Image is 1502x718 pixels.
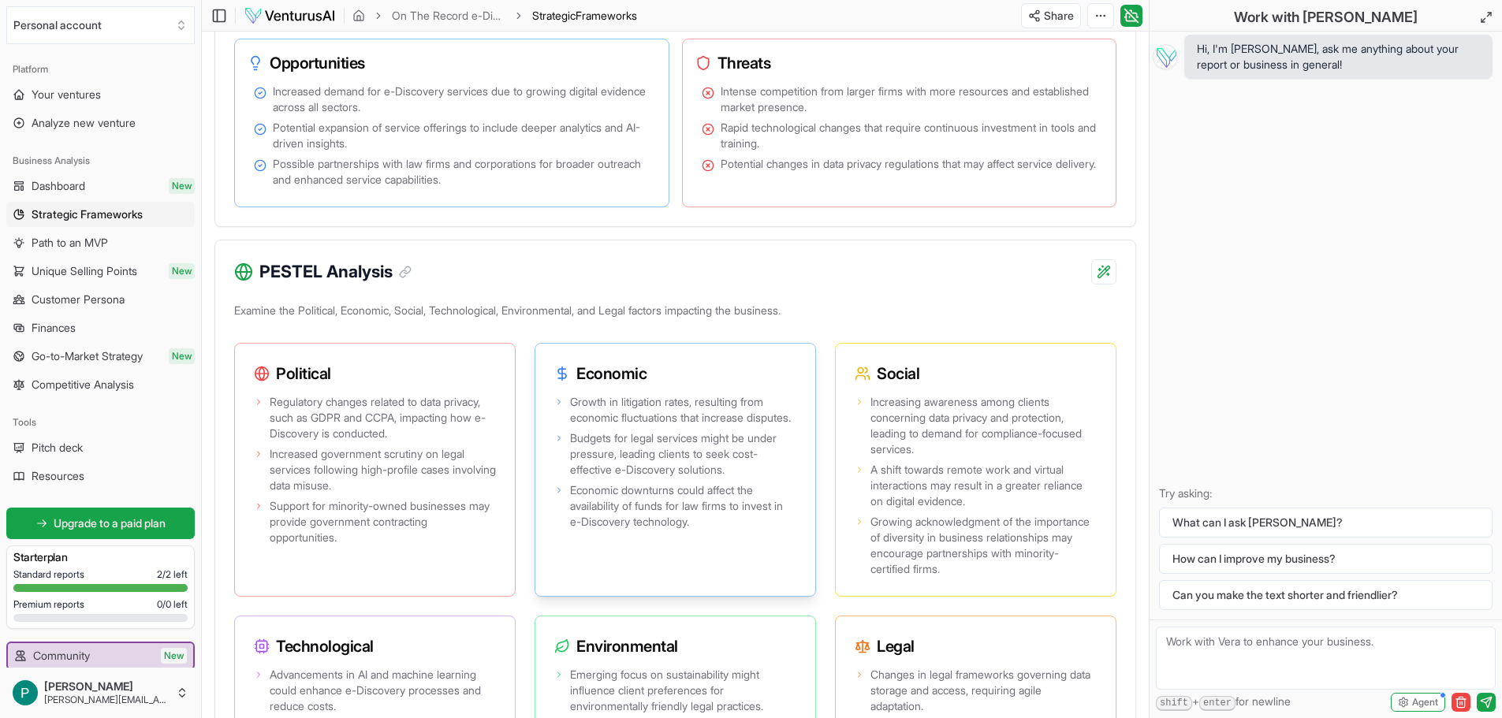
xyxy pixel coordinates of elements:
span: Possible partnerships with law firms and corporations for broader outreach and enhanced service c... [273,156,650,188]
span: Increasing awareness among clients concerning data privacy and protection, leading to demand for ... [870,394,1097,457]
span: Agent [1412,696,1438,709]
p: Examine the Political, Economic, Social, Technological, Environmental, and Legal factors impactin... [234,299,1116,328]
span: Standard reports [13,568,84,581]
span: Go-to-Market Strategy [32,348,143,364]
span: Potential changes in data privacy regulations that may affect service delivery. [721,156,1096,172]
span: New [169,263,195,279]
a: Analyze new venture [6,110,195,136]
button: Share [1021,3,1081,28]
a: Upgrade to a paid plan [6,508,195,539]
a: Strategic Frameworks [6,202,195,227]
span: New [161,648,187,664]
span: Regulatory changes related to data privacy, such as GDPR and CCPA, impacting how e-Discovery is c... [270,394,496,441]
a: Path to an MVP [6,230,195,255]
a: Finances [6,315,195,340]
span: Support for minority-owned businesses may provide government contracting opportunities. [270,498,496,545]
span: Increased government scrutiny on legal services following high-profile cases involving data misuse. [270,446,496,493]
button: What can I ask [PERSON_NAME]? [1159,508,1493,538]
h3: Opportunities [248,52,643,74]
a: Customer Persona [6,287,195,312]
a: On The Record e-Discovery Services [392,8,505,24]
span: + for newline [1156,694,1291,711]
span: Budgets for legal services might be under pressure, leading clients to seek cost-effective e-Disc... [570,430,796,478]
span: Increased demand for e-Discovery services due to growing digital evidence across all sectors. [273,84,650,115]
span: Intense competition from larger firms with more resources and established market presence. [721,84,1098,115]
a: DashboardNew [6,173,195,199]
span: Unique Selling Points [32,263,137,279]
p: Try asking: [1159,485,1493,501]
span: Strategic Frameworks [32,206,143,222]
span: Frameworks [576,9,637,22]
img: ACg8ocKfFIZJEZl04gMsMaozmyc9yUBwJSR0uoD_V9UKtLzl43yCXg=s96-c [13,680,38,705]
nav: breadcrumb [352,8,637,24]
span: StrategicFrameworks [532,8,637,24]
span: Rapid technological changes that require continuous investment in tools and training. [721,120,1098,151]
div: Platform [6,57,195,82]
button: [PERSON_NAME][PERSON_NAME][EMAIL_ADDRESS][PERSON_NAME][DOMAIN_NAME] [6,674,195,712]
h3: Starter plan [13,549,188,565]
span: Resources [32,468,84,484]
span: 0 / 0 left [157,598,188,611]
h3: Threats [695,52,1091,74]
span: Finances [32,320,76,336]
span: Upgrade to a paid plan [54,515,166,531]
h3: Legal [855,635,1097,657]
span: New [169,178,195,194]
span: Customer Persona [32,292,125,307]
span: Share [1044,8,1074,24]
kbd: shift [1156,696,1192,711]
img: logo [244,6,336,25]
span: Analyze new venture [32,115,136,131]
span: New [169,348,195,364]
span: 2 / 2 left [157,568,188,581]
span: Dashboard [32,178,85,194]
h3: PESTEL Analysis [259,259,412,285]
span: Emerging focus on sustainability might influence client preferences for environmentally friendly ... [570,667,796,714]
div: Tools [6,410,195,435]
a: Unique Selling PointsNew [6,259,195,284]
h3: Technological [254,635,496,657]
h3: Economic [554,363,796,385]
a: Resources [6,463,195,489]
h2: Work with [PERSON_NAME] [1234,6,1418,28]
span: [PERSON_NAME][EMAIL_ADDRESS][PERSON_NAME][DOMAIN_NAME] [44,694,170,706]
span: Growth in litigation rates, resulting from economic fluctuations that increase disputes. [570,394,796,426]
span: Changes in legal frameworks governing data storage and access, requiring agile adaptation. [870,667,1097,714]
a: Go-to-Market StrategyNew [6,344,195,369]
a: Competitive Analysis [6,372,195,397]
span: Path to an MVP [32,235,108,251]
span: [PERSON_NAME] [44,679,170,694]
span: Competitive Analysis [32,377,134,392]
span: Pitch deck [32,440,83,456]
a: CommunityNew [8,643,193,668]
div: Business Analysis [6,148,195,173]
kbd: enter [1199,696,1236,711]
h3: Social [855,363,1097,385]
span: Your ventures [32,87,101,102]
img: Vera [1153,44,1178,69]
span: Premium reports [13,598,84,611]
span: Hi, I'm [PERSON_NAME], ask me anything about your report or business in general! [1197,41,1480,73]
span: Advancements in AI and machine learning could enhance e-Discovery processes and reduce costs. [270,667,496,714]
button: Can you make the text shorter and friendlier? [1159,580,1493,610]
button: How can I improve my business? [1159,544,1493,574]
a: Your ventures [6,82,195,107]
h3: Environmental [554,635,796,657]
span: Economic downturns could affect the availability of funds for law firms to invest in e-Discovery ... [570,482,796,530]
span: A shift towards remote work and virtual interactions may result in a greater reliance on digital ... [870,462,1097,509]
span: Community [33,648,90,664]
h3: Political [254,363,496,385]
button: Agent [1391,693,1445,712]
button: Select an organization [6,6,195,44]
span: Growing acknowledgment of the importance of diversity in business relationships may encourage par... [870,514,1097,577]
a: Pitch deck [6,435,195,460]
span: Potential expansion of service offerings to include deeper analytics and AI-driven insights. [273,120,650,151]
